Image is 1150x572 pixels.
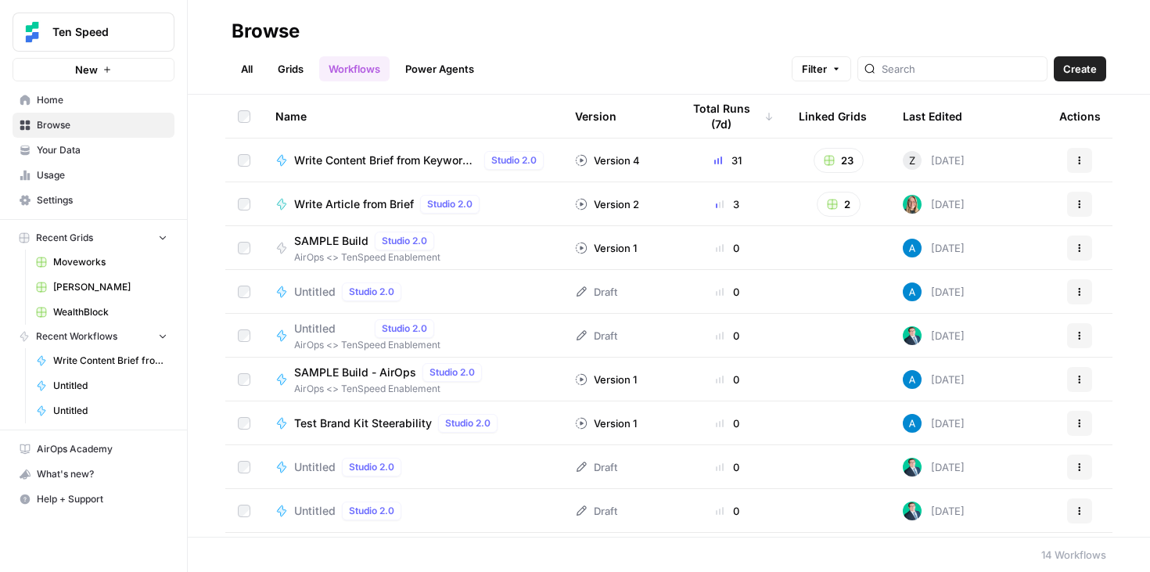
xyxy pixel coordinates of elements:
span: Studio 2.0 [427,197,473,211]
div: 0 [681,240,774,256]
div: 0 [681,503,774,519]
span: Studio 2.0 [445,416,491,430]
button: Recent Grids [13,226,174,250]
span: Untitled [294,503,336,519]
span: Untitled [53,379,167,393]
span: Untitled [294,284,336,300]
div: Last Edited [903,95,962,138]
div: Draft [575,459,617,475]
a: Write Content Brief from Keyword [DEV] [29,348,174,373]
input: Search [882,61,1040,77]
div: Linked Grids [799,95,867,138]
span: Studio 2.0 [429,365,475,380]
span: New [75,62,98,77]
div: [DATE] [903,502,965,520]
span: Usage [37,168,167,182]
button: 23 [814,148,864,173]
a: Your Data [13,138,174,163]
div: 14 Workflows [1041,547,1106,563]
a: UntitledStudio 2.0 [275,282,550,301]
button: Create [1054,56,1106,81]
a: WealthBlock [29,300,174,325]
button: What's new? [13,462,174,487]
div: [DATE] [903,370,965,389]
div: Version 4 [575,153,640,168]
span: Untitled [294,321,368,336]
div: Draft [575,503,617,519]
div: 0 [681,372,774,387]
img: o3cqybgnmipr355j8nz4zpq1mc6x [903,414,922,433]
a: Untitled [29,398,174,423]
span: Browse [37,118,167,132]
a: Write Content Brief from Keyword [DEV]Studio 2.0 [275,151,550,170]
div: Draft [575,328,617,344]
img: o3cqybgnmipr355j8nz4zpq1mc6x [903,370,922,389]
span: AirOps <> TenSpeed Enablement [294,250,440,264]
span: Studio 2.0 [491,153,537,167]
div: 0 [681,284,774,300]
span: Studio 2.0 [382,322,427,336]
span: Studio 2.0 [382,234,427,248]
div: Version 1 [575,416,637,431]
img: Ten Speed Logo [18,18,46,46]
span: Untitled [53,404,167,418]
div: Actions [1059,95,1101,138]
a: UntitledStudio 2.0 [275,458,550,477]
div: What's new? [13,462,174,486]
div: 0 [681,328,774,344]
div: [DATE] [903,458,965,477]
img: o3cqybgnmipr355j8nz4zpq1mc6x [903,282,922,301]
a: SAMPLE BuildStudio 2.0AirOps <> TenSpeed Enablement [275,232,550,264]
a: AirOps Academy [13,437,174,462]
button: Help + Support [13,487,174,512]
div: [DATE] [903,414,965,433]
span: Settings [37,193,167,207]
div: Name [275,95,550,138]
span: Moveworks [53,255,167,269]
a: Untitled [29,373,174,398]
div: [DATE] [903,326,965,345]
a: All [232,56,262,81]
span: Untitled [294,459,336,475]
button: Filter [792,56,851,81]
a: Moveworks [29,250,174,275]
a: [PERSON_NAME] [29,275,174,300]
span: WealthBlock [53,305,167,319]
span: Your Data [37,143,167,157]
a: Test Brand Kit SteerabilityStudio 2.0 [275,414,550,433]
div: 31 [681,153,774,168]
a: Usage [13,163,174,188]
span: Create [1063,61,1097,77]
span: [PERSON_NAME] [53,280,167,294]
div: [DATE] [903,282,965,301]
span: Filter [802,61,827,77]
img: loq7q7lwz012dtl6ci9jrncps3v6 [903,502,922,520]
span: Studio 2.0 [349,285,394,299]
span: Ten Speed [52,24,147,40]
span: Recent Workflows [36,329,117,344]
div: [DATE] [903,195,965,214]
span: Z [909,153,915,168]
span: Write Content Brief from Keyword [DEV] [53,354,167,368]
div: [DATE] [903,151,965,170]
span: Studio 2.0 [349,504,394,518]
a: UntitledStudio 2.0 [275,502,550,520]
a: Workflows [319,56,390,81]
span: Recent Grids [36,231,93,245]
div: 3 [681,196,774,212]
div: [DATE] [903,239,965,257]
span: Help + Support [37,492,167,506]
div: Browse [232,19,300,44]
a: Power Agents [396,56,483,81]
img: clj2pqnt5d80yvglzqbzt3r6x08a [903,195,922,214]
span: Test Brand Kit Steerability [294,416,432,431]
span: Write Content Brief from Keyword [DEV] [294,153,478,168]
span: SAMPLE Build [294,233,368,249]
div: 0 [681,459,774,475]
span: AirOps Academy [37,442,167,456]
a: Write Article from BriefStudio 2.0 [275,195,550,214]
a: Settings [13,188,174,213]
span: Write Article from Brief [294,196,414,212]
span: SAMPLE Build - AirOps [294,365,416,380]
a: Home [13,88,174,113]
